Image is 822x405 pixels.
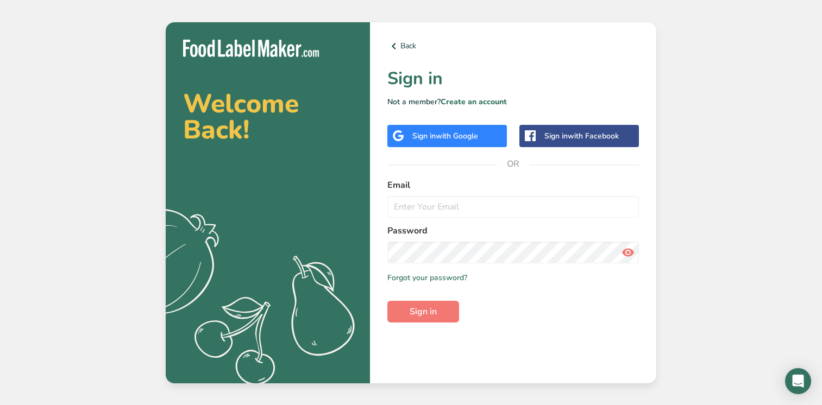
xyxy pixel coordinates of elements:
[436,131,478,141] span: with Google
[410,305,437,318] span: Sign in
[387,301,459,322] button: Sign in
[387,40,639,53] a: Back
[785,368,811,394] div: Open Intercom Messenger
[387,224,639,237] label: Password
[497,148,530,180] span: OR
[183,40,319,58] img: Food Label Maker
[544,130,619,142] div: Sign in
[387,196,639,218] input: Enter Your Email
[441,97,507,107] a: Create an account
[568,131,619,141] span: with Facebook
[412,130,478,142] div: Sign in
[387,66,639,92] h1: Sign in
[387,272,467,283] a: Forgot your password?
[183,91,353,143] h2: Welcome Back!
[387,179,639,192] label: Email
[387,96,639,107] p: Not a member?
